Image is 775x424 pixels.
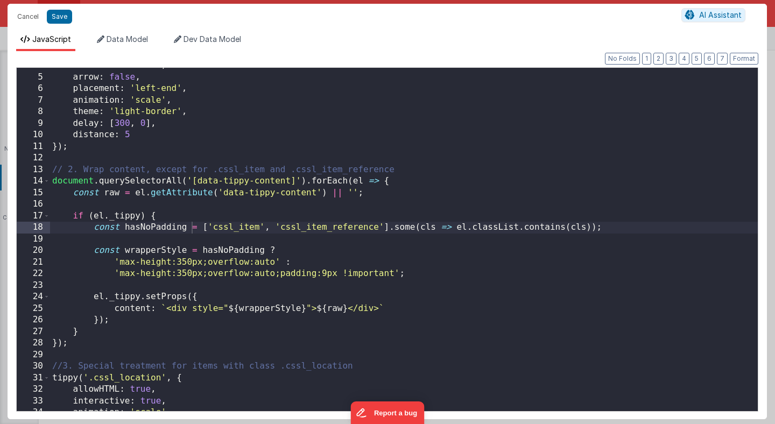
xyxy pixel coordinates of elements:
[17,72,50,83] div: 5
[17,234,50,245] div: 19
[17,164,50,176] div: 13
[17,349,50,361] div: 29
[17,280,50,292] div: 23
[605,53,640,65] button: No Folds
[17,326,50,338] div: 27
[17,210,50,222] div: 17
[679,53,689,65] button: 4
[704,53,715,65] button: 6
[32,34,71,44] span: JavaScript
[730,53,758,65] button: Format
[17,303,50,315] div: 25
[107,34,148,44] span: Data Model
[17,395,50,407] div: 33
[351,401,425,424] iframe: Marker.io feedback button
[17,407,50,419] div: 34
[699,10,742,19] span: AI Assistant
[17,291,50,303] div: 24
[17,222,50,234] div: 18
[17,95,50,107] div: 7
[692,53,702,65] button: 5
[17,384,50,395] div: 32
[12,9,44,24] button: Cancel
[17,257,50,268] div: 21
[17,141,50,153] div: 11
[666,53,677,65] button: 3
[653,53,664,65] button: 2
[17,175,50,187] div: 14
[17,199,50,210] div: 16
[17,372,50,384] div: 31
[17,83,50,95] div: 6
[17,337,50,349] div: 28
[47,10,72,24] button: Save
[642,53,651,65] button: 1
[17,314,50,326] div: 26
[17,152,50,164] div: 12
[717,53,728,65] button: 7
[17,361,50,372] div: 30
[17,187,50,199] div: 15
[681,8,745,22] button: AI Assistant
[17,118,50,130] div: 9
[184,34,241,44] span: Dev Data Model
[17,245,50,257] div: 20
[17,106,50,118] div: 8
[17,129,50,141] div: 10
[17,268,50,280] div: 22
